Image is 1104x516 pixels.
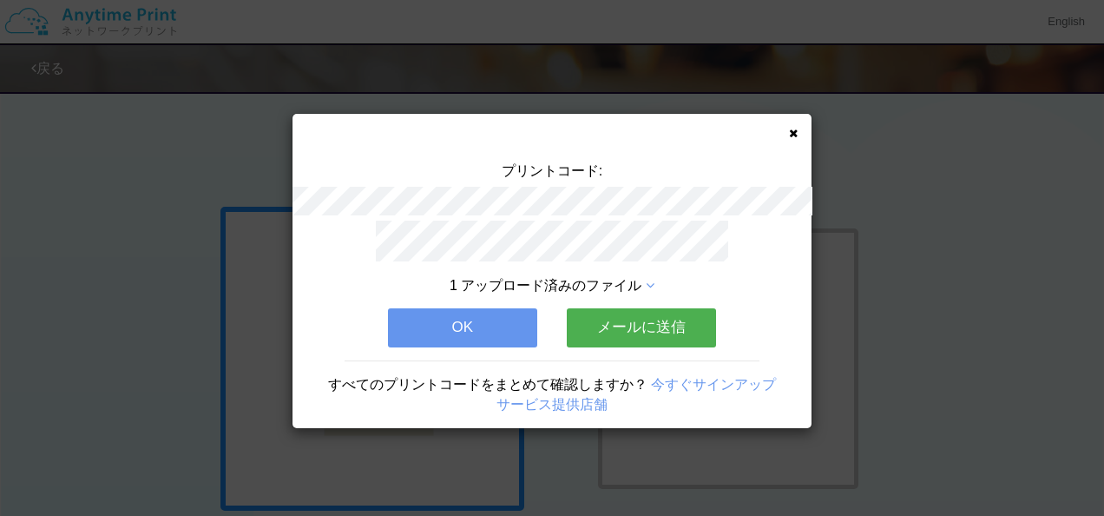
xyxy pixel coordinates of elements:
[567,308,716,347] button: メールに送信
[502,163,602,178] span: プリントコード:
[328,377,647,392] span: すべてのプリントコードをまとめて確認しますか？
[450,278,641,293] span: 1 アップロード済みのファイル
[496,397,608,412] a: サービス提供店舗
[651,377,776,392] a: 今すぐサインアップ
[388,308,537,347] button: OK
